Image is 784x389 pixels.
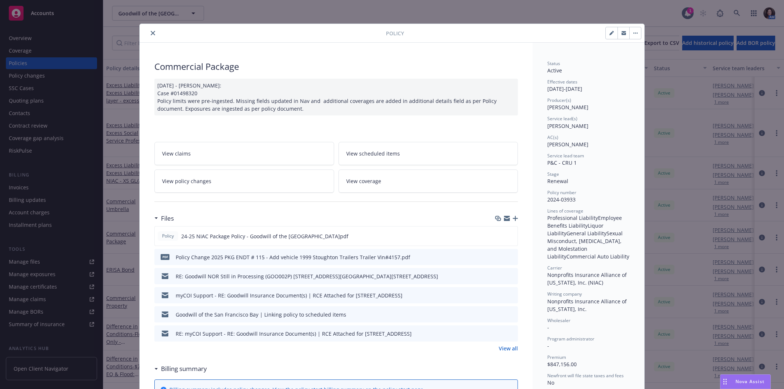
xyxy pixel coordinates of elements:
[547,159,577,166] span: P&C - CRU 1
[154,60,518,73] div: Commercial Package
[508,232,515,240] button: preview file
[508,292,515,299] button: preview file
[161,364,207,374] h3: Billing summary
[496,232,502,240] button: download file
[162,150,191,157] span: View claims
[547,196,576,203] span: 2024-03933
[176,311,346,318] div: Goodwill of the San Francisco Bay | Linking policy to scheduled items
[161,254,169,260] span: pdf
[154,214,174,223] div: Files
[154,364,207,374] div: Billing summary
[499,345,518,352] a: View all
[547,361,577,368] span: $847,156.00
[497,253,502,261] button: download file
[148,29,157,38] button: close
[547,178,568,185] span: Renewal
[547,342,549,349] span: -
[508,253,515,261] button: preview file
[547,208,583,214] span: Lines of coverage
[176,253,410,261] div: Policy Change 2025 PKG ENDT # 115 - Add vehicle 1999 Stoughton Trailers Trailer Vin#4157.pdf
[547,214,623,229] span: Employee Benefits Liability
[547,379,554,386] span: No
[547,115,577,122] span: Service lead(s)
[547,134,558,140] span: AC(s)
[547,222,605,237] span: Liquor Liability
[547,336,594,342] span: Program administrator
[154,169,334,193] a: View policy changes
[547,372,624,379] span: Newfront will file state taxes and fees
[566,230,606,237] span: General Liability
[547,171,559,177] span: Stage
[176,330,412,338] div: RE: myCOI Support - RE: Goodwill Insurance Document(s) | RCE Attached for [STREET_ADDRESS]
[346,150,400,157] span: View scheduled items
[547,67,562,74] span: Active
[547,141,588,148] span: [PERSON_NAME]
[547,271,628,286] span: Nonprofits Insurance Alliance of [US_STATE], Inc. (NIAC)
[547,153,584,159] span: Service lead team
[161,214,174,223] h3: Files
[154,142,334,165] a: View claims
[547,324,549,331] span: -
[547,230,624,260] span: Sexual Misconduct, [MEDICAL_DATA], and Molestation Liability
[547,317,570,324] span: Wholesaler
[547,354,566,360] span: Premium
[176,292,402,299] div: myCOI Support - RE: Goodwill Insurance Document(s) | RCE Attached for [STREET_ADDRESS]
[154,79,518,115] div: [DATE] - [PERSON_NAME]: Case #01498320 Policy limits were pre-ingested. Missing fields updated in...
[547,189,576,196] span: Policy number
[547,291,582,297] span: Writing company
[346,177,381,185] span: View coverage
[547,298,628,313] span: Nonprofits Insurance Alliance of [US_STATE], Inc.
[497,311,502,318] button: download file
[386,29,404,37] span: Policy
[547,122,588,129] span: [PERSON_NAME]
[547,265,562,271] span: Carrier
[508,330,515,338] button: preview file
[720,375,730,389] div: Drag to move
[508,272,515,280] button: preview file
[547,214,598,221] span: Professional Liability
[497,272,502,280] button: download file
[547,60,560,67] span: Status
[161,233,175,239] span: Policy
[181,232,348,240] span: 24-25 NIAC Package Policy - Goodwill of the [GEOGRAPHIC_DATA]pdf
[497,292,502,299] button: download file
[547,104,588,111] span: [PERSON_NAME]
[735,378,765,385] span: Nova Assist
[508,311,515,318] button: preview file
[497,330,502,338] button: download file
[566,253,629,260] span: Commercial Auto Liability
[720,374,771,389] button: Nova Assist
[547,79,577,85] span: Effective dates
[176,272,438,280] div: RE: Goodwill NOR Still in Processing (GOO002P) [STREET_ADDRESS][GEOGRAPHIC_DATA][STREET_ADDRESS]
[162,177,211,185] span: View policy changes
[339,169,518,193] a: View coverage
[547,97,571,103] span: Producer(s)
[547,79,630,93] div: [DATE] - [DATE]
[339,142,518,165] a: View scheduled items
